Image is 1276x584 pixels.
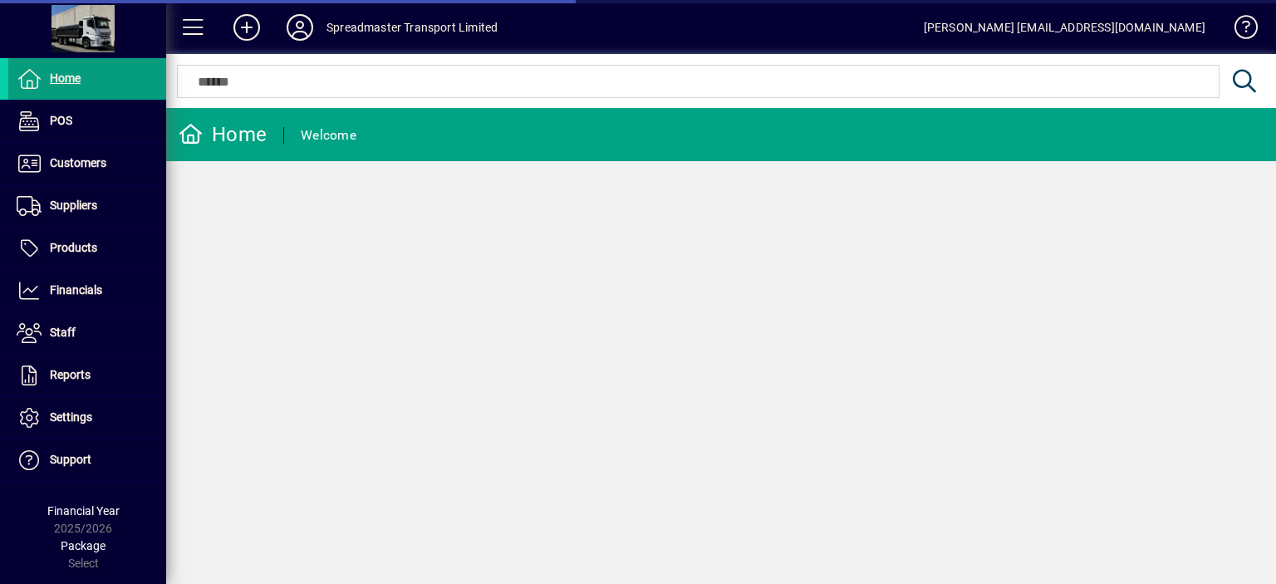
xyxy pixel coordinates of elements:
[301,122,356,149] div: Welcome
[8,143,166,184] a: Customers
[179,121,267,148] div: Home
[8,228,166,269] a: Products
[50,114,72,127] span: POS
[8,312,166,354] a: Staff
[50,283,102,297] span: Financials
[61,539,106,552] span: Package
[47,504,120,518] span: Financial Year
[326,14,498,41] div: Spreadmaster Transport Limited
[8,185,166,227] a: Suppliers
[50,453,91,466] span: Support
[8,101,166,142] a: POS
[8,397,166,439] a: Settings
[1222,3,1255,57] a: Knowledge Base
[50,368,91,381] span: Reports
[50,199,97,212] span: Suppliers
[50,410,92,424] span: Settings
[924,14,1205,41] div: [PERSON_NAME] [EMAIL_ADDRESS][DOMAIN_NAME]
[50,156,106,169] span: Customers
[8,355,166,396] a: Reports
[50,241,97,254] span: Products
[273,12,326,42] button: Profile
[8,270,166,312] a: Financials
[50,326,76,339] span: Staff
[50,71,81,85] span: Home
[8,439,166,481] a: Support
[220,12,273,42] button: Add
